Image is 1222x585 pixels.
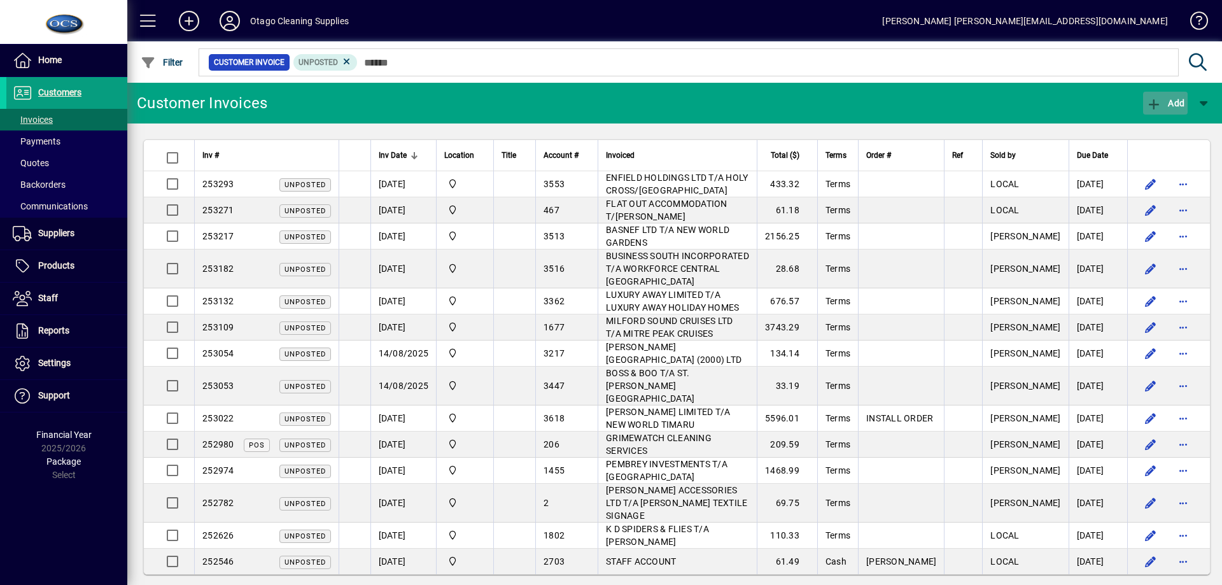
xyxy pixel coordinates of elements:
span: Due Date [1077,148,1108,162]
span: Cash [825,556,846,567]
span: Central [444,528,486,542]
span: Unposted [284,415,326,423]
span: [PERSON_NAME][GEOGRAPHIC_DATA] (2000) LTD [606,342,741,365]
div: Otago Cleaning Supplies [250,11,349,31]
a: Settings [6,348,127,379]
td: [DATE] [1069,549,1127,574]
span: [PERSON_NAME] [990,498,1060,508]
a: Staff [6,283,127,314]
span: Terms [825,498,850,508]
span: Invoices [13,115,53,125]
button: More options [1174,343,1194,363]
td: [DATE] [1069,223,1127,250]
span: Invoiced [606,148,635,162]
td: [DATE] [1069,405,1127,432]
span: 467 [544,205,559,215]
span: K D SPIDERS & FLIES T/A [PERSON_NAME] [606,524,709,547]
button: Edit [1141,376,1161,396]
span: Inv Date [379,148,407,162]
button: More options [1174,493,1194,513]
span: Terms [825,231,850,241]
button: Edit [1141,434,1161,455]
span: Package [46,456,81,467]
span: Unposted [284,500,326,508]
span: Payments [13,136,60,146]
button: More options [1174,291,1194,311]
a: Payments [6,130,127,152]
span: Sold by [990,148,1016,162]
span: Unposted [284,207,326,215]
span: Unposted [298,58,338,67]
td: 134.14 [757,341,817,367]
span: Central [444,320,486,334]
span: BOSS & BOO T/A ST. [PERSON_NAME][GEOGRAPHIC_DATA] [606,368,694,404]
span: Unposted [284,181,326,189]
span: 252626 [202,530,234,540]
span: 252974 [202,465,234,476]
span: POS [249,441,265,449]
button: More options [1174,200,1194,220]
div: Inv Date [379,148,429,162]
button: More options [1174,551,1194,572]
button: More options [1174,258,1194,279]
span: Backorders [13,180,66,190]
span: LOCAL [990,205,1019,215]
span: 253022 [202,413,234,423]
span: Central [444,379,486,393]
span: Customer Invoice [214,56,284,69]
a: Invoices [6,109,127,130]
button: Edit [1141,174,1161,194]
span: Terms [825,179,850,189]
span: 253182 [202,264,234,274]
span: Staff [38,293,58,303]
button: Edit [1141,226,1161,246]
span: 1677 [544,322,565,332]
button: Profile [209,10,250,32]
span: Support [38,390,70,400]
div: Inv # [202,148,331,162]
span: Order # [866,148,891,162]
span: Terms [825,322,850,332]
button: More options [1174,434,1194,455]
span: Unposted [284,298,326,306]
a: Backorders [6,174,127,195]
span: Terms [825,348,850,358]
span: Communications [13,201,88,211]
span: Quotes [13,158,49,168]
button: More options [1174,408,1194,428]
td: 2156.25 [757,223,817,250]
span: 253293 [202,179,234,189]
button: Edit [1141,291,1161,311]
span: Filter [141,57,183,67]
td: [DATE] [370,171,437,197]
td: [DATE] [370,288,437,314]
span: 253053 [202,381,234,391]
span: LOCAL [990,179,1019,189]
span: Unposted [284,467,326,476]
td: [DATE] [370,223,437,250]
span: Terms [825,465,850,476]
div: Invoiced [606,148,749,162]
span: LUXURY AWAY LIMITED T/A LUXURY AWAY HOLIDAY HOMES [606,290,739,313]
td: [DATE] [370,314,437,341]
button: More options [1174,226,1194,246]
button: Add [1143,92,1188,115]
span: [PERSON_NAME] [990,264,1060,274]
span: FLAT OUT ACCOMMODATION T/[PERSON_NAME] [606,199,727,222]
span: [PERSON_NAME] LIMITED T/A NEW WORLD TIMARU [606,407,730,430]
td: 14/08/2025 [370,367,437,405]
button: Edit [1141,525,1161,546]
td: 61.49 [757,549,817,574]
div: Sold by [990,148,1060,162]
div: [PERSON_NAME] [PERSON_NAME][EMAIL_ADDRESS][DOMAIN_NAME] [882,11,1168,31]
td: [DATE] [1069,288,1127,314]
span: Unposted [284,383,326,391]
span: 3553 [544,179,565,189]
span: Central [444,262,486,276]
button: More options [1174,460,1194,481]
span: STAFF ACCOUNT [606,556,676,567]
td: 676.57 [757,288,817,314]
span: [PERSON_NAME] [990,296,1060,306]
button: Edit [1141,343,1161,363]
div: Account # [544,148,590,162]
